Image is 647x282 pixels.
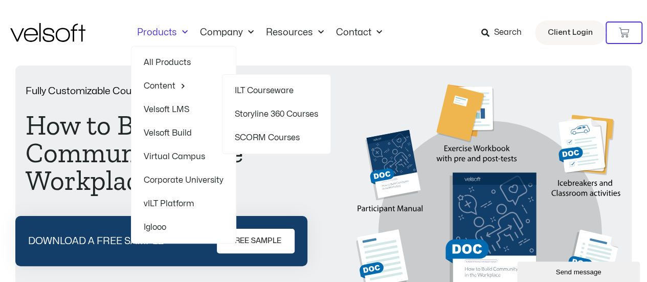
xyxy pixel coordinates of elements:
[131,46,236,244] ul: ProductsMenu Toggle
[144,121,224,145] a: Velsoft Build
[26,112,291,194] h1: How to Build Community in the Workplace
[230,235,281,247] span: FREE SAMPLE
[222,74,331,154] ul: ContentMenu Toggle
[330,27,388,38] a: ContactMenu Toggle
[144,98,224,121] a: Velsoft LMS
[144,74,224,98] a: ContentMenu Toggle
[235,102,318,126] a: Storyline 360 Courses
[131,27,194,38] a: ProductsMenu Toggle
[144,168,224,192] a: Corporate University
[144,145,224,168] a: Virtual Campus
[217,229,295,253] a: FREE SAMPLE
[260,27,330,38] a: ResourcesMenu Toggle
[494,26,522,39] span: Search
[131,27,388,38] nav: Menu
[144,192,224,215] a: vILT Platform
[235,126,318,149] a: SCORM Courses
[481,24,529,41] a: Search
[28,236,164,246] p: DOWNLOAD A FREE SAMPLE
[144,51,224,74] a: All Products
[535,20,606,45] a: Client Login
[517,259,642,282] iframe: chat widget
[194,27,260,38] a: CompanyMenu Toggle
[235,79,318,102] a: ILT Courseware
[548,26,593,39] span: Client Login
[10,23,85,42] img: Velsoft Training Materials
[26,86,291,96] p: Fully Customizable Courseware For Trainers
[144,215,224,239] a: Iglooo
